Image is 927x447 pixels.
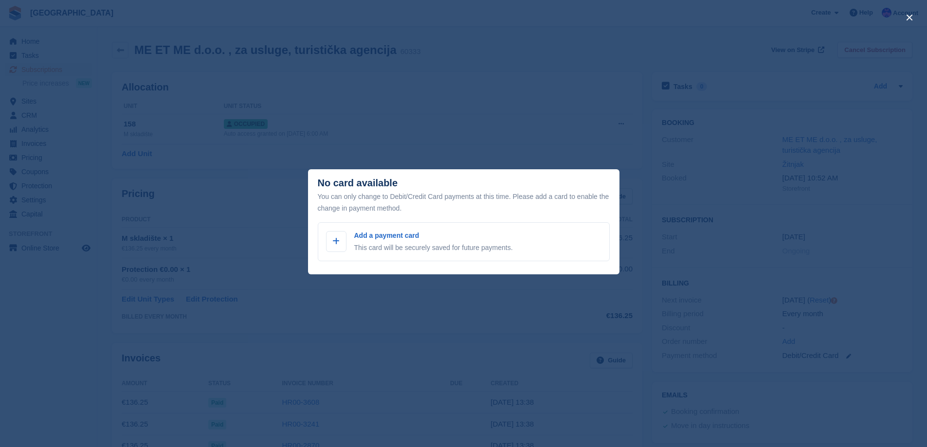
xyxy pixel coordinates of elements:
[354,231,513,241] p: Add a payment card
[318,222,610,261] a: Add a payment card This card will be securely saved for future payments.
[902,10,917,25] button: close
[318,191,610,214] div: You can only change to Debit/Credit Card payments at this time. Please add a card to enable the c...
[354,243,513,253] p: This card will be securely saved for future payments.
[318,178,398,189] div: No card available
